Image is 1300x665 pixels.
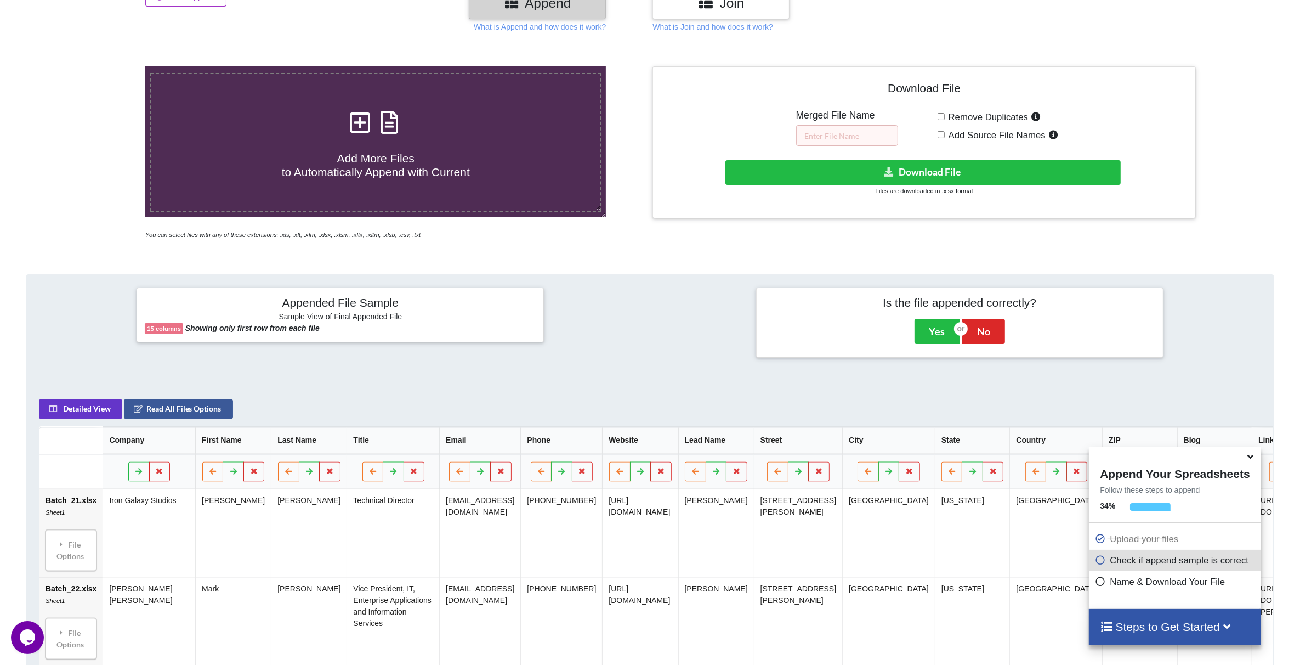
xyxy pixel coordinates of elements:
td: [GEOGRAPHIC_DATA] [842,489,935,577]
h4: Appended File Sample [145,296,536,311]
span: Add Source File Names [945,130,1046,140]
th: Phone [521,427,603,454]
p: Follow these steps to append [1089,484,1261,495]
th: Website [603,427,678,454]
td: [GEOGRAPHIC_DATA] [1010,489,1103,577]
span: Remove Duplicates [945,112,1029,122]
input: Enter File Name [796,125,898,146]
small: Files are downloaded in .xlsx format [875,188,973,194]
h5: Merged File Name [796,110,898,121]
b: 15 columns [147,325,181,332]
p: What is Join and how does it work? [652,21,773,32]
button: Download File [725,160,1120,185]
th: Email [439,427,520,454]
th: City [842,427,935,454]
th: Street [754,427,842,454]
td: [PERSON_NAME] [271,489,347,577]
h4: Download File [661,75,1187,106]
th: Last Name [271,427,347,454]
p: Upload your files [1094,532,1258,546]
p: Name & Download Your File [1094,575,1258,589]
i: You can select files with any of these extensions: .xls, .xlt, .xlm, .xlsx, .xlsm, .xltx, .xltm, ... [145,232,421,238]
td: [US_STATE] [935,489,1010,577]
p: Check if append sample is correct [1094,554,1258,567]
b: 34 % [1100,501,1115,510]
h6: Sample View of Final Appended File [145,312,536,323]
th: Company [103,427,196,454]
td: [PERSON_NAME] [195,489,271,577]
th: ZIP [1102,427,1177,454]
div: File Options [49,533,93,568]
td: [PHONE_NUMBER] [521,489,603,577]
td: [STREET_ADDRESS][PERSON_NAME] [754,489,842,577]
iframe: chat widget [11,621,46,654]
th: Country [1010,427,1103,454]
i: Sheet1 [46,510,65,516]
button: Detailed View [39,399,122,419]
th: Blog [1177,427,1252,454]
td: Technical Director [347,489,440,577]
td: Iron Galaxy Studios [103,489,196,577]
th: First Name [195,427,271,454]
th: Lead Name [678,427,754,454]
th: Title [347,427,440,454]
b: Showing only first row from each file [185,324,320,332]
span: Add More Files to Automatically Append with Current [282,152,470,178]
td: Batch_21.xlsx [39,489,103,577]
button: Read All Files Options [124,399,233,419]
p: What is Append and how does it work? [474,21,606,32]
td: [PERSON_NAME] [678,489,754,577]
button: No [962,319,1005,344]
td: [URL][DOMAIN_NAME] [603,489,678,577]
td: [EMAIL_ADDRESS][DOMAIN_NAME] [439,489,520,577]
i: Sheet1 [46,598,65,605]
h4: Is the file appended correctly? [764,296,1155,309]
h4: Steps to Get Started [1100,620,1250,634]
div: File Options [49,622,93,656]
th: State [935,427,1010,454]
button: Yes [915,319,960,344]
h4: Append Your Spreadsheets [1089,464,1261,481]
